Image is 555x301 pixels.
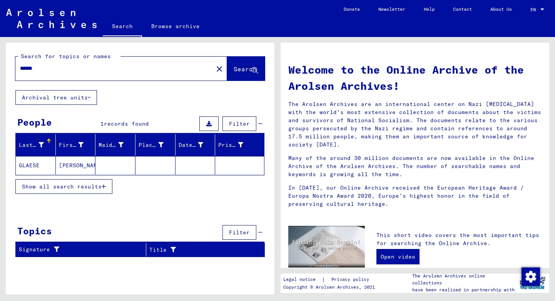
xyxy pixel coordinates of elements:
[376,231,542,247] p: This short video covers the most important tips for searching the Online Archive.
[56,156,96,175] mat-cell: [PERSON_NAME]
[135,134,176,156] mat-header-cell: Place of Birth
[17,224,52,238] div: Topics
[179,141,204,149] div: Date of Birth
[283,284,378,291] p: Copyright © Arolsen Archives, 2021
[59,139,95,151] div: First Name
[19,246,136,254] div: Signature
[99,139,135,151] div: Maiden Name
[15,90,97,105] button: Archival tree units
[139,141,164,149] div: Place of Birth
[288,184,542,208] p: In [DATE], our Online Archive received the European Heritage Award / Europa Nostra Award 2020, Eu...
[518,273,547,293] img: yv_logo.png
[212,61,227,76] button: Clear
[19,244,146,256] div: Signature
[16,134,56,156] mat-header-cell: Last Name
[215,64,224,74] mat-icon: close
[222,225,256,240] button: Filter
[21,53,111,60] mat-label: Search for topics or names
[16,156,56,175] mat-cell: GLAESE
[149,244,255,256] div: Title
[325,276,378,284] a: Privacy policy
[215,134,264,156] mat-header-cell: Prisoner #
[139,139,175,151] div: Place of Birth
[288,62,542,94] h1: Welcome to the Online Archive of the Arolsen Archives!
[227,57,265,81] button: Search
[17,115,52,129] div: People
[522,267,540,286] img: Zustimmung ändern
[376,249,420,264] a: Open video
[103,17,142,37] a: Search
[22,183,102,190] span: Show all search results
[6,9,97,28] img: Arolsen_neg.svg
[283,276,378,284] div: |
[222,116,256,131] button: Filter
[179,139,215,151] div: Date of Birth
[288,100,542,149] p: The Arolsen Archives are an international center on Nazi [MEDICAL_DATA] with the world’s most ext...
[234,65,257,73] span: Search
[229,229,250,236] span: Filter
[15,179,112,194] button: Show all search results
[104,120,149,127] span: records found
[283,276,322,284] a: Legal notice
[149,246,246,254] div: Title
[95,134,135,156] mat-header-cell: Maiden Name
[412,272,516,286] p: The Arolsen Archives online collections
[288,226,365,267] img: video.jpg
[218,141,243,149] div: Prisoner #
[530,7,536,12] mat-select-trigger: EN
[218,139,255,151] div: Prisoner #
[412,286,516,293] p: have been realized in partnership with
[142,17,209,35] a: Browse archive
[59,141,84,149] div: First Name
[100,120,104,127] span: 1
[99,141,124,149] div: Maiden Name
[19,141,44,149] div: Last Name
[229,120,250,127] span: Filter
[56,134,96,156] mat-header-cell: First Name
[288,154,542,178] p: Many of the around 30 million documents are now available in the Online Archive of the Arolsen Ar...
[176,134,216,156] mat-header-cell: Date of Birth
[19,139,55,151] div: Last Name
